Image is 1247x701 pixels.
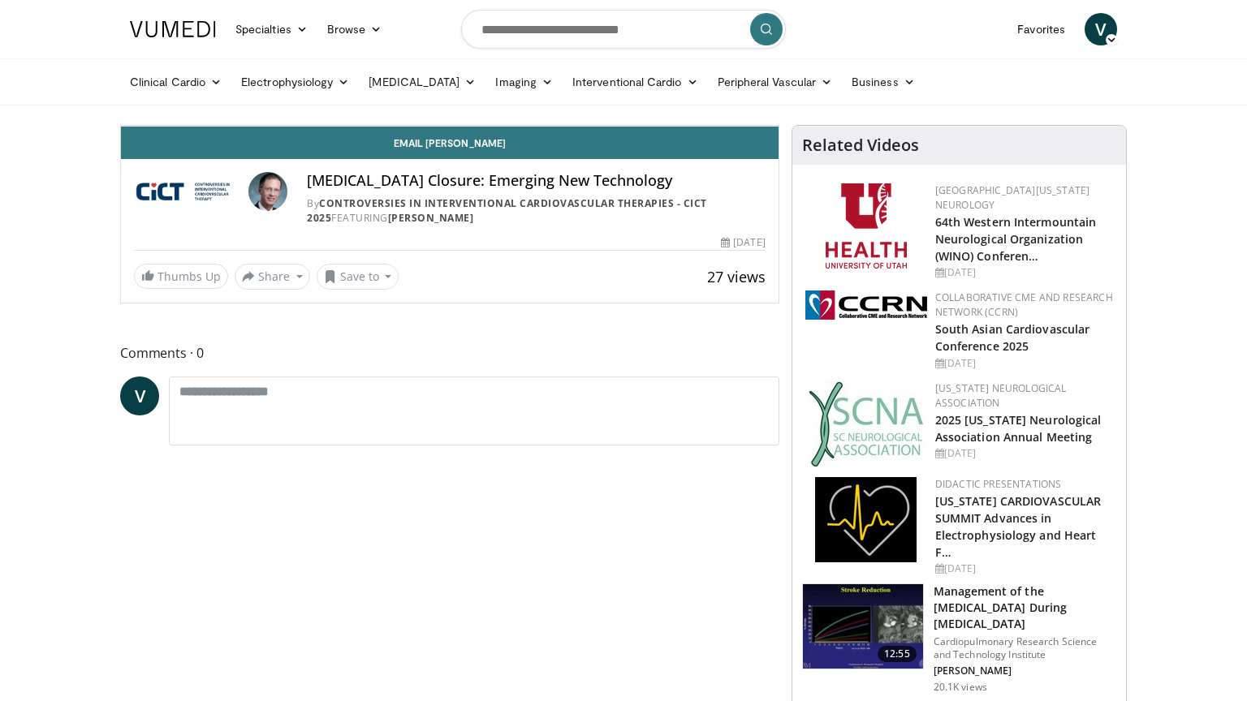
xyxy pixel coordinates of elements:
h3: Management of the [MEDICAL_DATA] During [MEDICAL_DATA] [934,583,1116,632]
img: a04ee3ba-8487-4636-b0fb-5e8d268f3737.png.150x105_q85_autocrop_double_scale_upscale_version-0.2.png [805,290,927,320]
a: [US_STATE] CARDIOVASCULAR SUMMIT Advances in Electrophysiology and Heart F… [935,493,1102,560]
img: b123db18-9392-45ae-ad1d-42c3758a27aa.jpg.150x105_q85_autocrop_double_scale_upscale_version-0.2.jpg [809,381,924,467]
a: Specialties [226,13,317,45]
a: Collaborative CME and Research Network (CCRN) [935,290,1113,319]
div: [DATE] [721,235,765,250]
div: [DATE] [935,265,1113,280]
div: By FEATURING [307,196,765,226]
div: Didactic Presentations [935,477,1113,492]
div: [DATE] [935,446,1113,461]
a: Controversies in Interventional Cardiovascular Therapies - CICT 2025 [307,196,707,225]
a: [GEOGRAPHIC_DATA][US_STATE] Neurology [935,183,1090,212]
img: Controversies in Interventional Cardiovascular Therapies - CICT 2025 [134,172,242,211]
img: ASqSTwfBDudlPt2X4xMDoxOjAxMTuB36.150x105_q85_crop-smart_upscale.jpg [803,584,923,669]
a: 12:55 Management of the [MEDICAL_DATA] During [MEDICAL_DATA] Cardiopulmonary Research Science and... [802,583,1116,694]
button: Share [235,264,310,290]
h4: [MEDICAL_DATA] Closure: Emerging New Technology [307,172,765,190]
a: Peripheral Vascular [708,66,842,98]
a: Business [842,66,925,98]
div: [DATE] [935,561,1113,576]
p: 20.1K views [934,681,987,694]
a: [US_STATE] Neurological Association [935,381,1067,410]
a: Electrophysiology [231,66,359,98]
button: Save to [317,264,399,290]
span: 27 views [707,267,766,286]
h4: Related Videos [802,135,919,155]
img: f6362829-b0a3-407d-a044-59546adfd345.png.150x105_q85_autocrop_double_scale_upscale_version-0.2.png [826,183,907,269]
a: South Asian Cardiovascular Conference 2025 [935,321,1090,354]
img: Avatar [248,172,287,211]
a: Imaging [485,66,563,98]
a: Clinical Cardio [120,66,231,98]
img: VuMedi Logo [130,21,216,37]
a: V [120,376,159,415]
a: V [1085,13,1117,45]
p: Cardiopulmonary Research Science and Technology Institute [934,635,1116,661]
a: Email [PERSON_NAME] [121,127,779,159]
img: 1860aa7a-ba06-47e3-81a4-3dc728c2b4cf.png.150x105_q85_autocrop_double_scale_upscale_version-0.2.png [815,477,917,562]
p: [PERSON_NAME] [934,664,1116,677]
span: 12:55 [878,646,917,662]
a: 64th Western Intermountain Neurological Organization (WINO) Conferen… [935,214,1097,264]
a: [MEDICAL_DATA] [359,66,485,98]
a: 2025 [US_STATE] Neurological Association Annual Meeting [935,412,1102,445]
a: Interventional Cardio [563,66,708,98]
a: Browse [317,13,392,45]
span: Comments 0 [120,342,779,363]
a: [PERSON_NAME] [388,211,474,225]
input: Search topics, interventions [461,10,786,49]
a: Thumbs Up [134,264,228,289]
video-js: Video Player [121,126,779,127]
div: [DATE] [935,356,1113,371]
a: Favorites [1008,13,1075,45]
